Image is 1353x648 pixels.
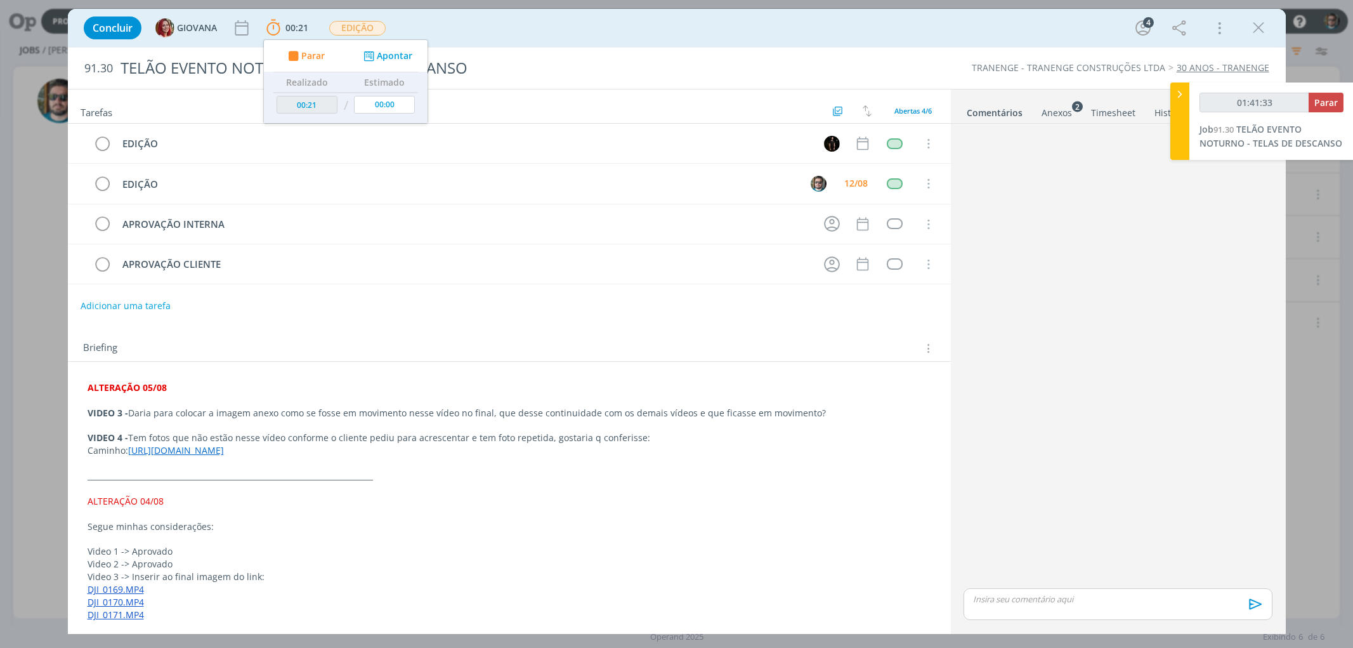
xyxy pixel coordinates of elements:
[1042,107,1072,119] div: Anexos
[88,571,931,583] p: Video 3 -> Inserir ao final imagem do link:
[117,216,813,232] div: APROVAÇÃO INTERNA
[88,495,164,507] span: ALTERAÇÃO 04/08
[844,179,868,188] div: 12/08
[284,50,325,63] button: Parar
[84,17,141,39] button: Concluir
[894,106,932,116] span: Abertas 4/6
[1177,62,1269,74] a: 30 ANOS - TRANENGE
[93,23,133,33] span: Concluir
[301,51,324,60] span: Parar
[88,520,931,533] p: Segue minhas considerações:
[329,21,386,36] span: EDIÇÃO
[273,72,341,93] th: Realizado
[811,176,827,192] img: R
[966,101,1023,119] a: Comentários
[88,545,931,558] p: Video 1 -> Aprovado
[128,444,224,456] a: [URL][DOMAIN_NAME]
[1199,123,1342,149] span: TELÃO EVENTO NOTURNO - TELAS DE DESCANSO
[1072,101,1083,112] sup: 2
[285,22,308,34] span: 00:21
[1213,124,1234,135] span: 91.30
[1143,17,1154,28] div: 4
[1154,101,1193,119] a: Histórico
[68,9,1286,634] div: dialog
[88,381,167,393] strong: ALTERAÇÃO 05/08
[263,18,311,38] button: 00:21
[88,583,144,595] a: DJI_0169.MP4
[155,18,174,37] img: G
[1090,101,1136,119] a: Timesheet
[88,407,128,419] strong: VIDEO 3 -
[360,50,412,63] button: Apontar
[80,294,171,317] button: Adicionar uma tarefa
[351,72,418,93] th: Estimado
[155,18,217,37] button: GGIOVANA
[88,407,931,420] p: Daria para colocar a imagem anexo como se fosse em movimento nesse vídeo no final, que desse cont...
[117,136,813,152] div: EDIÇÃO
[88,432,931,444] p: Tem fotos que não estão nesse vídeo conforme o cliente pediu para acrescentar e tem foto repetida...
[88,596,144,608] a: DJI_0170.MP4
[88,609,144,621] a: DJI_0171.MP4
[117,176,799,192] div: EDIÇÃO
[117,256,813,272] div: APROVAÇÃO CLIENTE
[823,134,842,153] button: C
[88,444,128,456] span: Caminho:
[88,432,128,444] strong: VIDEO 4 -
[88,470,931,482] p: ___________________________________________________________________________
[340,93,351,119] td: /
[972,62,1165,74] a: TRANENGE - TRANENGE CONSTRUÇÕES LTDA
[83,340,117,357] span: Briefing
[1314,96,1338,109] span: Parar
[809,174,828,193] button: R
[1133,18,1153,38] button: 4
[81,103,112,119] span: Tarefas
[1309,93,1343,112] button: Parar
[263,39,428,124] ul: 00:21
[329,20,386,36] button: EDIÇÃO
[1199,123,1342,149] a: Job91.30TELÃO EVENTO NOTURNO - TELAS DE DESCANSO
[84,62,113,76] span: 91.30
[863,105,872,117] img: arrow-down-up.svg
[824,136,840,152] img: C
[88,558,931,571] p: Video 2 -> Aprovado
[177,23,217,32] span: GIOVANA
[115,53,770,84] div: TELÃO EVENTO NOTURNO - TELAS DE DESCANSO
